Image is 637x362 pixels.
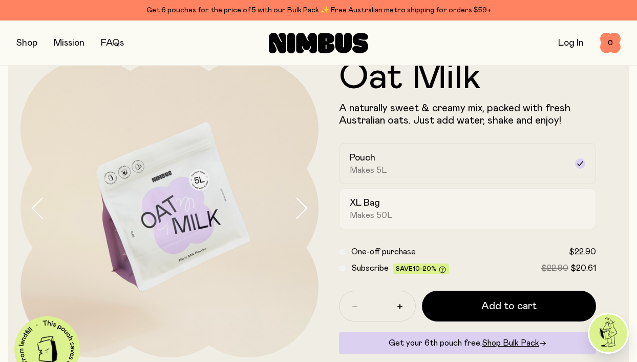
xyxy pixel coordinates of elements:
p: A naturally sweet & creamy mix, packed with fresh Australian oats. Just add water, shake and enjoy! [339,102,596,127]
a: Mission [54,38,84,48]
span: One-off purchase [351,248,416,256]
span: Subscribe [351,264,389,272]
a: Log In [558,38,584,48]
h2: XL Bag [350,197,380,209]
span: Shop Bulk Pack [482,339,539,347]
img: agent [589,314,627,352]
button: Add to cart [422,291,596,321]
h2: Pouch [350,152,375,164]
span: Save [396,266,446,273]
span: $22.90 [541,264,568,272]
span: Add to cart [481,299,537,313]
span: $22.90 [569,248,596,256]
h1: Oat Milk [339,59,596,96]
span: Makes 50L [350,210,393,220]
span: $20.61 [570,264,596,272]
div: Get 6 pouches for the price of 5 with our Bulk Pack ✨ Free Australian metro shipping for orders $59+ [16,4,621,16]
button: 0 [600,33,621,53]
span: 10-20% [413,266,437,272]
div: Get your 6th pouch free. [339,332,596,354]
span: Makes 5L [350,165,387,175]
a: Shop Bulk Pack→ [482,339,546,347]
a: FAQs [101,38,124,48]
